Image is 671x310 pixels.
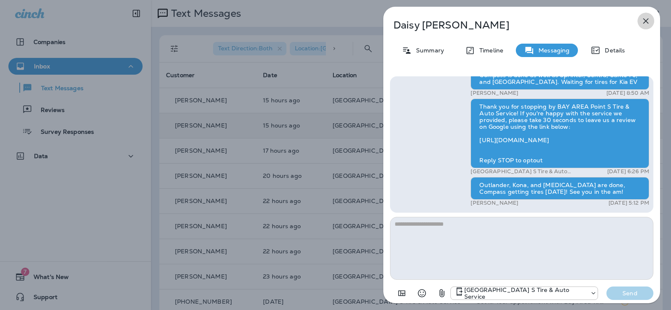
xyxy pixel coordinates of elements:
div: Thank you for stopping by BAY AREA Point S Tire & Auto Service! If you're happy with the service ... [471,99,649,168]
p: Summary [412,47,444,54]
div: +1 (301) 975-0024 [451,287,598,300]
p: [GEOGRAPHIC_DATA] S Tire & Auto Service [471,168,577,175]
p: Messaging [534,47,570,54]
p: [DATE] 6:26 PM [607,168,649,175]
p: [GEOGRAPHIC_DATA] S Tire & Auto Service [464,287,586,300]
p: Details [601,47,625,54]
p: [DATE] 5:12 PM [609,200,649,206]
div: Outlander, Kona, and [MEDICAL_DATA] are done, Compass getting tires [DATE]! See you in the am! [471,177,649,200]
div: Compass is done as well as Sprinter, Sentra, Sante Fe, and [GEOGRAPHIC_DATA]. Waiting for tires f... [471,67,649,90]
p: [DATE] 8:50 AM [606,90,649,96]
p: Daisy [PERSON_NAME] [393,19,622,31]
p: [PERSON_NAME] [471,200,518,206]
p: [PERSON_NAME] [471,90,518,96]
p: Timeline [475,47,503,54]
button: Select an emoji [414,285,430,302]
button: Add in a premade template [393,285,410,302]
